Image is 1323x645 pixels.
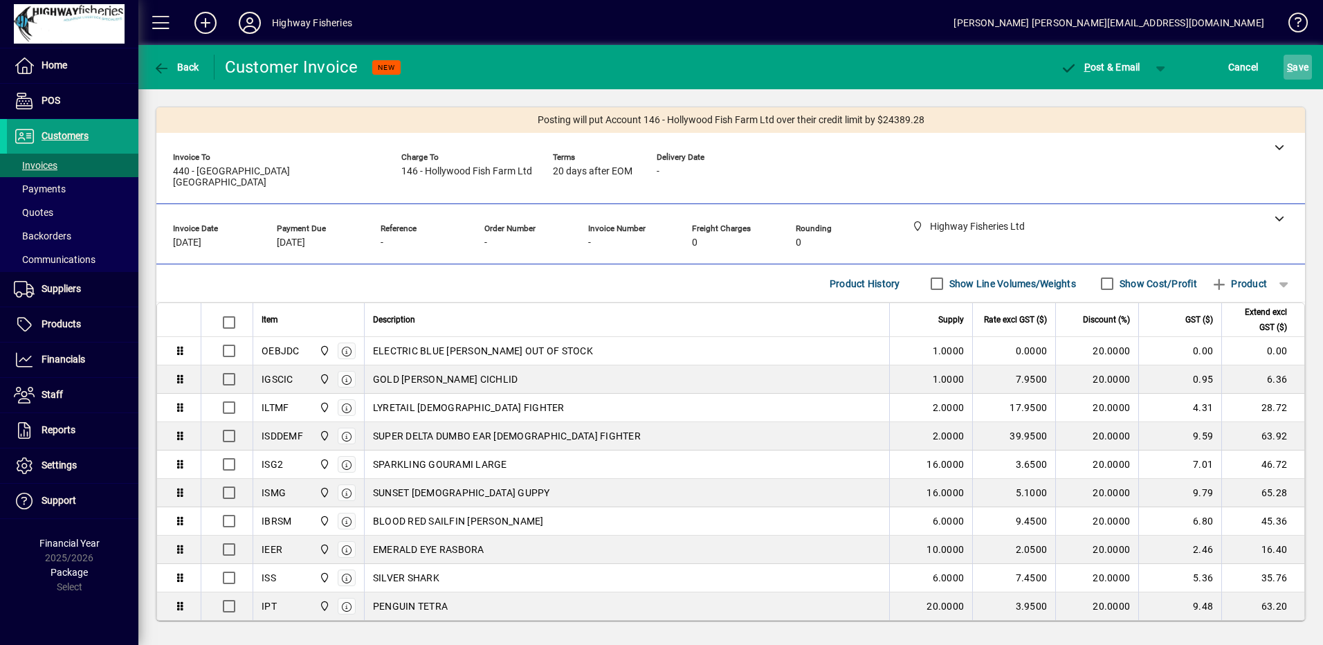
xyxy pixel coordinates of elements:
[373,372,518,386] span: GOLD [PERSON_NAME] CICHLID
[373,344,593,358] span: ELECTRIC BLUE [PERSON_NAME] OUT OF STOCK
[183,10,228,35] button: Add
[954,12,1264,34] div: [PERSON_NAME] [PERSON_NAME][EMAIL_ADDRESS][DOMAIN_NAME]
[1083,312,1130,327] span: Discount (%)
[1225,55,1262,80] button: Cancel
[381,237,383,248] span: -
[7,484,138,518] a: Support
[1221,564,1304,592] td: 35.76
[316,372,331,387] span: Highway Fisheries Ltd
[14,183,66,194] span: Payments
[7,248,138,271] a: Communications
[933,344,965,358] span: 1.0000
[1084,62,1091,73] span: P
[1204,271,1274,296] button: Product
[1221,479,1304,507] td: 65.28
[316,457,331,472] span: Highway Fisheries Ltd
[1117,277,1197,291] label: Show Cost/Profit
[927,457,964,471] span: 16.0000
[1138,451,1221,479] td: 7.01
[981,599,1047,613] div: 3.9500
[149,55,203,80] button: Back
[316,400,331,415] span: Highway Fisheries Ltd
[316,485,331,500] span: Highway Fisheries Ltd
[228,10,272,35] button: Profile
[272,12,352,34] div: Highway Fisheries
[1284,55,1312,80] button: Save
[938,312,964,327] span: Supply
[316,343,331,358] span: Highway Fisheries Ltd
[1221,451,1304,479] td: 46.72
[7,343,138,377] a: Financials
[1138,337,1221,365] td: 0.00
[42,354,85,365] span: Financials
[7,154,138,177] a: Invoices
[1228,56,1259,78] span: Cancel
[225,56,358,78] div: Customer Invoice
[373,401,565,415] span: LYRETAIL [DEMOGRAPHIC_DATA] FIGHTER
[538,113,924,127] span: Posting will put Account 146 - Hollywood Fish Farm Ltd over their credit limit by $24389.28
[1230,305,1287,335] span: Extend excl GST ($)
[1185,312,1213,327] span: GST ($)
[42,130,89,141] span: Customers
[262,599,277,613] div: IPT
[7,272,138,307] a: Suppliers
[1138,592,1221,621] td: 9.48
[933,401,965,415] span: 2.0000
[981,457,1047,471] div: 3.6500
[1055,451,1138,479] td: 20.0000
[7,84,138,118] a: POS
[7,177,138,201] a: Payments
[39,538,100,549] span: Financial Year
[7,224,138,248] a: Backorders
[981,571,1047,585] div: 7.4500
[1138,365,1221,394] td: 0.95
[1138,422,1221,451] td: 9.59
[373,571,439,585] span: SILVER SHARK
[1053,55,1147,80] button: Post & Email
[947,277,1076,291] label: Show Line Volumes/Weights
[373,457,507,471] span: SPARKLING GOURAMI LARGE
[1055,365,1138,394] td: 20.0000
[7,201,138,224] a: Quotes
[7,448,138,483] a: Settings
[927,486,964,500] span: 16.0000
[373,486,550,500] span: SUNSET [DEMOGRAPHIC_DATA] GUPPY
[830,273,900,295] span: Product History
[138,55,215,80] app-page-header-button: Back
[42,424,75,435] span: Reports
[933,514,965,528] span: 6.0000
[153,62,199,73] span: Back
[14,207,53,218] span: Quotes
[1060,62,1140,73] span: ost & Email
[262,401,289,415] div: ILTMF
[7,307,138,342] a: Products
[173,166,381,188] span: 440 - [GEOGRAPHIC_DATA] [GEOGRAPHIC_DATA]
[262,457,283,471] div: ISG2
[42,495,76,506] span: Support
[1138,564,1221,592] td: 5.36
[1055,479,1138,507] td: 20.0000
[316,599,331,614] span: Highway Fisheries Ltd
[262,429,303,443] div: ISDDEMF
[316,514,331,529] span: Highway Fisheries Ltd
[173,237,201,248] span: [DATE]
[927,599,964,613] span: 20.0000
[1055,394,1138,422] td: 20.0000
[927,543,964,556] span: 10.0000
[277,237,305,248] span: [DATE]
[7,413,138,448] a: Reports
[1055,337,1138,365] td: 20.0000
[933,372,965,386] span: 1.0000
[1221,394,1304,422] td: 28.72
[42,318,81,329] span: Products
[484,237,487,248] span: -
[262,543,282,556] div: IEER
[553,166,632,177] span: 20 days after EOM
[373,514,544,528] span: BLOOD RED SAILFIN [PERSON_NAME]
[981,543,1047,556] div: 2.0500
[1221,507,1304,536] td: 45.36
[933,571,965,585] span: 6.0000
[14,254,95,265] span: Communications
[42,389,63,400] span: Staff
[981,514,1047,528] div: 9.4500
